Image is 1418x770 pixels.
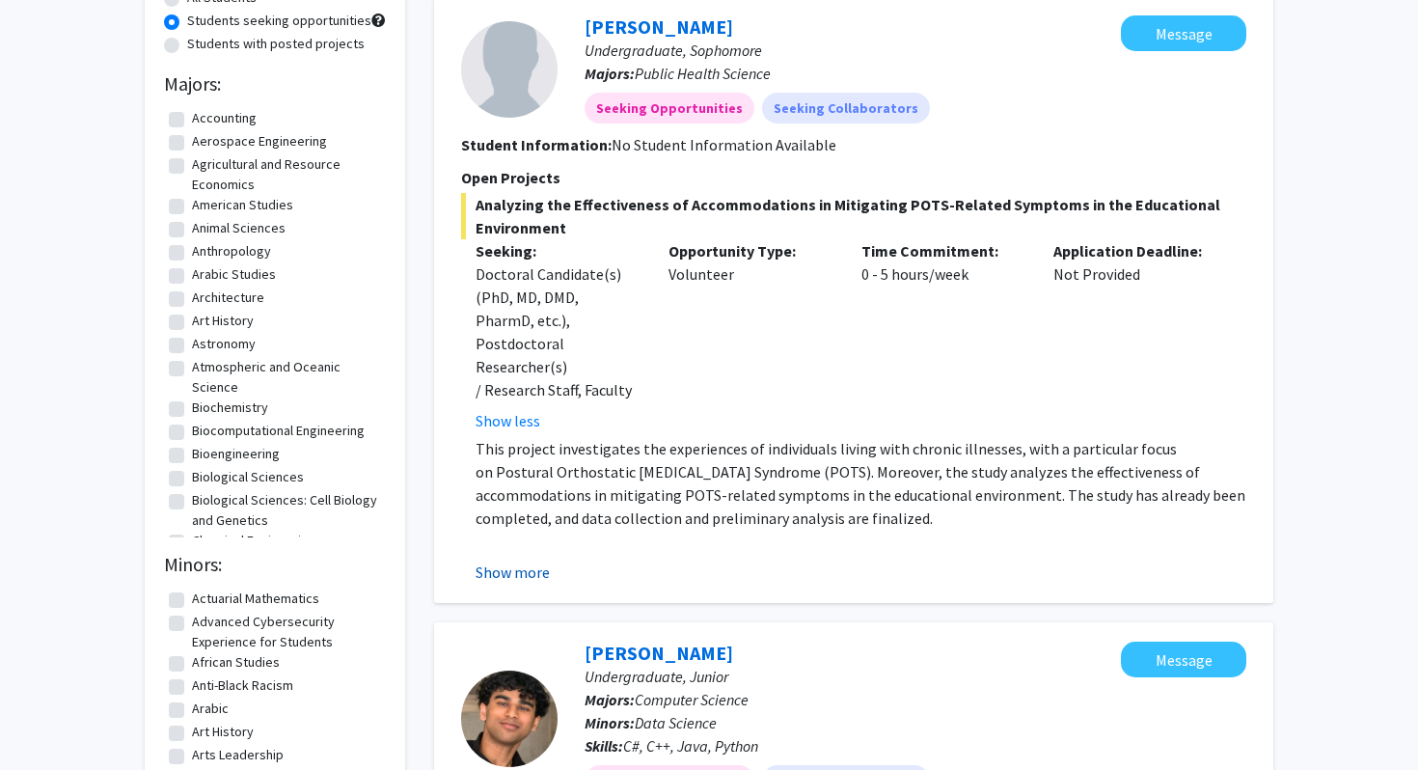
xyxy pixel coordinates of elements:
[635,64,771,83] span: Public Health Science
[461,135,612,154] b: Student Information:
[192,444,280,464] label: Bioengineering
[192,467,304,487] label: Biological Sciences
[585,713,635,732] b: Minors:
[192,531,315,551] label: Chemical Engineering
[668,239,832,262] p: Opportunity Type:
[192,264,276,285] label: Arabic Studies
[635,713,717,732] span: Data Science
[192,675,293,696] label: Anti-Black Racism
[476,262,640,401] div: Doctoral Candidate(s) (PhD, MD, DMD, PharmD, etc.), Postdoctoral Researcher(s) / Research Staff, ...
[476,239,640,262] p: Seeking:
[623,736,758,756] span: C#, C++, Java, Python
[476,409,540,432] button: Show less
[635,690,749,709] span: Computer Science
[14,683,82,756] iframe: Chat
[192,722,254,742] label: Art History
[192,398,268,418] label: Biochemistry
[164,553,386,576] h2: Minors:
[612,135,836,154] span: No Student Information Available
[585,690,635,709] b: Majors:
[585,667,728,686] span: Undergraduate, Junior
[192,699,229,719] label: Arabic
[1121,15,1246,51] button: Message Kelley May
[585,64,635,83] b: Majors:
[585,93,754,124] mat-chip: Seeking Opportunities
[585,736,623,756] b: Skills:
[192,154,381,195] label: Agricultural and Resource Economics
[192,490,381,531] label: Biological Sciences: Cell Biology and Genetics
[192,288,264,308] label: Architecture
[476,439,1245,528] span: This project investigates the experiences of individuals living with chronic illnesses, with a pa...
[847,239,1040,432] div: 0 - 5 hours/week
[192,652,280,673] label: African Studies
[192,589,319,609] label: Actuarial Mathematics
[192,334,256,354] label: Astronomy
[192,108,257,128] label: Accounting
[1053,239,1217,262] p: Application Deadline:
[585,41,762,60] span: Undergraduate, Sophomore
[654,239,847,432] div: Volunteer
[192,195,293,215] label: American Studies
[187,11,371,31] label: Students seeking opportunities
[192,218,286,238] label: Animal Sciences
[861,239,1025,262] p: Time Commitment:
[192,131,327,151] label: Aerospace Engineering
[585,641,733,665] a: [PERSON_NAME]
[1121,642,1246,677] button: Message Sashvad Satish Kumar
[461,193,1246,239] span: Analyzing the Effectiveness of Accommodations in Mitigating POTS-Related Symptoms in the Educatio...
[187,34,365,54] label: Students with posted projects
[762,93,930,124] mat-chip: Seeking Collaborators
[164,72,386,96] h2: Majors:
[476,561,550,584] button: Show more
[1039,239,1232,432] div: Not Provided
[192,357,381,398] label: Atmospheric and Oceanic Science
[461,168,560,187] span: Open Projects
[192,745,284,765] label: Arts Leadership
[192,311,254,331] label: Art History
[192,421,365,441] label: Biocomputational Engineering
[192,612,381,652] label: Advanced Cybersecurity Experience for Students
[192,241,271,261] label: Anthropology
[585,14,733,39] a: [PERSON_NAME]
